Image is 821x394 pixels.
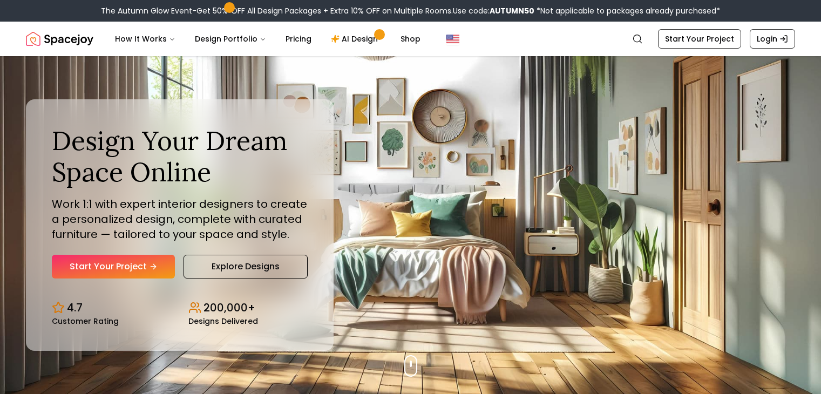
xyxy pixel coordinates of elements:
a: Pricing [277,28,320,50]
p: Work 1:1 with expert interior designers to create a personalized design, complete with curated fu... [52,196,308,242]
a: Explore Designs [184,255,308,278]
a: Start Your Project [658,29,741,49]
a: AI Design [322,28,390,50]
div: Design stats [52,291,308,325]
b: AUTUMN50 [490,5,534,16]
a: Start Your Project [52,255,175,278]
p: 4.7 [67,300,83,315]
a: Shop [392,28,429,50]
nav: Main [106,28,429,50]
img: United States [446,32,459,45]
h1: Design Your Dream Space Online [52,125,308,187]
small: Customer Rating [52,317,119,325]
a: Spacejoy [26,28,93,50]
p: 200,000+ [203,300,255,315]
span: *Not applicable to packages already purchased* [534,5,720,16]
button: How It Works [106,28,184,50]
span: Use code: [453,5,534,16]
nav: Global [26,22,795,56]
img: Spacejoy Logo [26,28,93,50]
small: Designs Delivered [188,317,258,325]
div: The Autumn Glow Event-Get 50% OFF All Design Packages + Extra 10% OFF on Multiple Rooms. [101,5,720,16]
button: Design Portfolio [186,28,275,50]
a: Login [750,29,795,49]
